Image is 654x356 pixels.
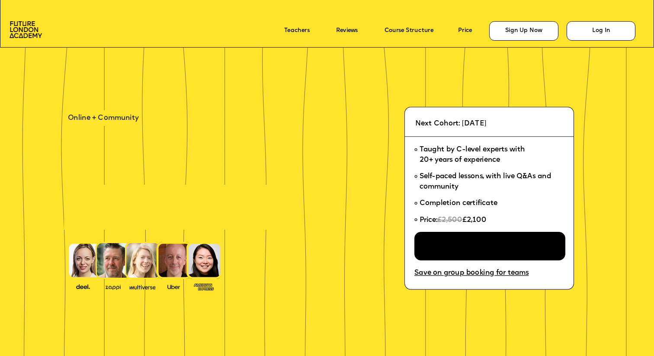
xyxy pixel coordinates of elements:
[127,282,158,290] img: image-b7d05013-d886-4065-8d38-3eca2af40620.png
[191,282,216,291] img: image-93eab660-639c-4de6-957c-4ae039a0235a.png
[385,28,434,34] a: Course Structure
[68,115,139,122] span: Online + Community
[420,147,525,164] span: Taught by C-level experts with 20+ years of experience
[414,269,529,277] a: Save on group booking for teams
[437,217,462,224] span: £2,500
[10,21,42,38] img: image-aac980e9-41de-4c2d-a048-f29dd30a0068.png
[458,28,472,34] a: Price
[100,283,126,290] img: image-b2f1584c-cbf7-4a77-bbe0-f56ae6ee31f2.png
[336,28,358,34] a: Reviews
[420,217,437,224] span: Price:
[161,283,186,290] img: image-99cff0b2-a396-4aab-8550-cf4071da2cb9.png
[420,173,553,191] span: Self-paced lessons, with live Q&As and community
[415,120,486,127] span: Next Cohort: [DATE]
[284,28,310,34] a: Teachers
[420,200,497,207] span: Completion certificate
[70,282,96,290] img: image-388f4489-9820-4c53-9b08-f7df0b8d4ae2.png
[462,217,487,224] span: £2,100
